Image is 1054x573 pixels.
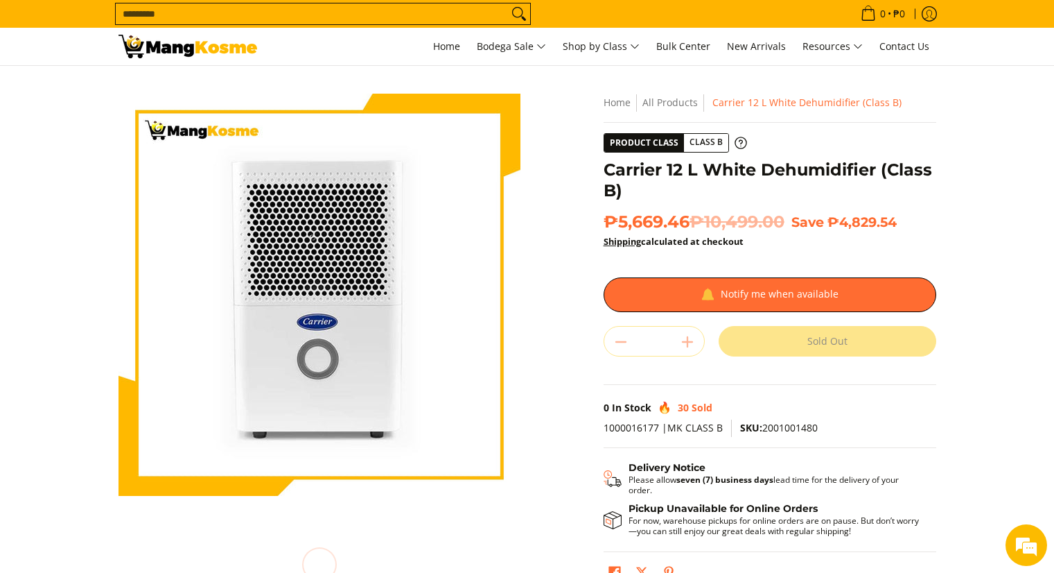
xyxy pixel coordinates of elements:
[604,160,936,201] h1: Carrier 12 L White Dehumidifier (Class B)
[612,401,651,414] span: In Stock
[796,28,870,65] a: Resources
[604,401,609,414] span: 0
[604,94,936,112] nav: Breadcrumbs
[712,96,902,109] span: Carrier 12 L White Dehumidifier (Class B)
[604,235,744,248] strong: calculated at checkout
[629,515,922,536] p: For now, warehouse pickups for online orders are on pause. But don’t worry—you can still enjoy ou...
[426,28,467,65] a: Home
[684,134,728,151] span: Class B
[879,40,929,53] span: Contact Us
[692,401,712,414] span: Sold
[649,28,717,65] a: Bulk Center
[118,35,257,58] img: Carrier 12-Liter Dehumidifier -White (Class B) l Mang Kosme
[604,96,631,109] a: Home
[642,96,698,109] a: All Products
[872,28,936,65] a: Contact Us
[827,214,897,230] span: ₱4,829.54
[740,421,762,434] span: SKU:
[791,214,824,230] span: Save
[433,40,460,53] span: Home
[604,421,723,434] span: 1000016177 |MK CLASS B
[727,40,786,53] span: New Arrivals
[676,474,773,486] strong: seven (7) business days
[629,474,922,495] p: Please allow lead time for the delivery of your order.
[118,94,520,496] img: Carrier 12 L White Dehumidifier (Class B)
[604,134,684,152] span: Product Class
[508,3,530,24] button: Search
[556,28,647,65] a: Shop by Class
[629,461,705,474] strong: Delivery Notice
[470,28,553,65] a: Bodega Sale
[604,133,747,153] a: Product Class Class B
[690,212,784,232] del: ₱10,499.00
[740,421,818,434] span: 2001001480
[604,462,922,495] button: Shipping & Delivery
[563,38,640,55] span: Shop by Class
[720,28,793,65] a: New Arrivals
[271,28,936,65] nav: Main Menu
[878,9,888,19] span: 0
[604,235,641,248] a: Shipping
[477,38,546,55] span: Bodega Sale
[678,401,689,414] span: 30
[857,6,909,22] span: •
[604,212,784,232] span: ₱5,669.46
[891,9,907,19] span: ₱0
[802,38,863,55] span: Resources
[656,40,710,53] span: Bulk Center
[629,502,818,515] strong: Pickup Unavailable for Online Orders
